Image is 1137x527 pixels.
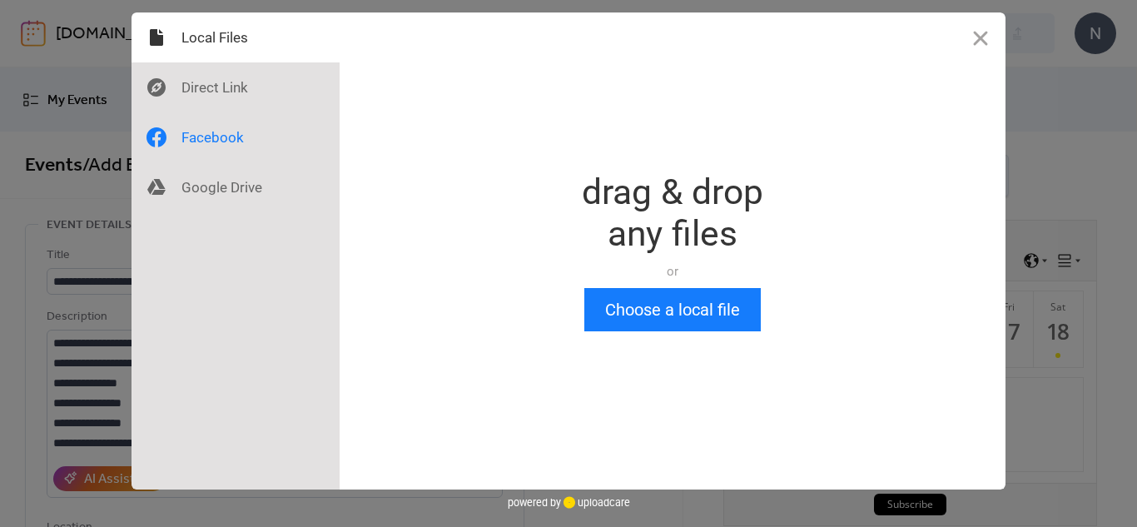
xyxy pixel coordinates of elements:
a: uploadcare [561,496,630,509]
button: Choose a local file [584,288,761,331]
div: Google Drive [132,162,340,212]
div: Facebook [132,112,340,162]
button: Close [956,12,1005,62]
div: Local Files [132,12,340,62]
div: Direct Link [132,62,340,112]
div: powered by [508,490,630,515]
div: or [582,263,763,280]
div: drag & drop any files [582,172,763,255]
